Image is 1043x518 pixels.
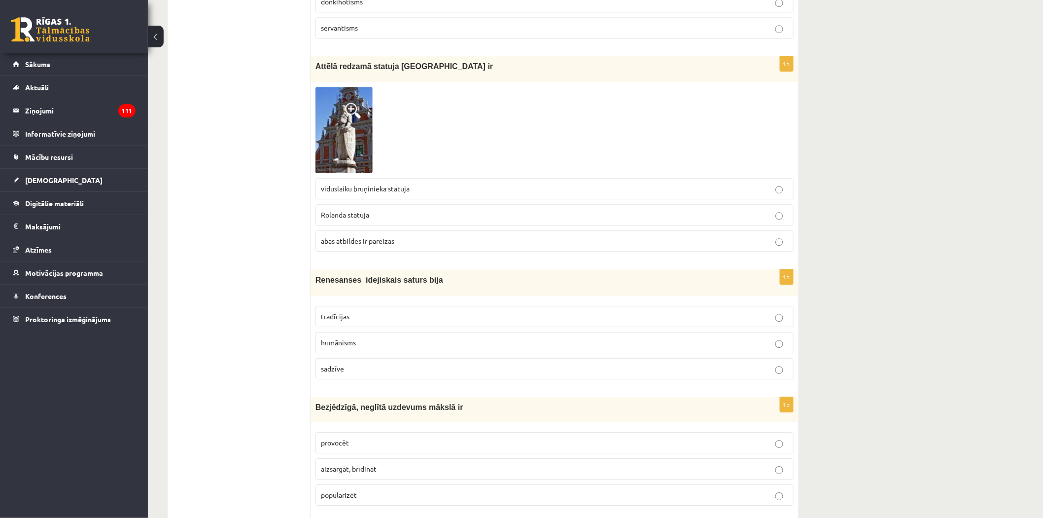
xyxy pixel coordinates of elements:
span: [DEMOGRAPHIC_DATA] [25,176,103,185]
span: sadzīve [321,364,344,373]
span: viduslaiku bruņinieka statuja [321,184,410,193]
span: Digitālie materiāli [25,199,84,208]
input: sadzīve [775,366,783,374]
legend: Informatīvie ziņojumi [25,122,136,145]
a: Proktoringa izmēģinājums [13,308,136,331]
a: Maksājumi [13,215,136,238]
span: aizsargāt, brīdināt [321,464,377,473]
span: popularizēt [321,490,357,499]
span: Proktoringa izmēģinājums [25,315,111,324]
span: Attēlā redzamā statuja [GEOGRAPHIC_DATA] ir [315,62,493,71]
span: Renesanses idejiskais saturs bija [315,276,443,284]
a: Sākums [13,53,136,75]
legend: Maksājumi [25,215,136,238]
span: Motivācijas programma [25,268,103,277]
input: humānisms [775,340,783,348]
a: Ziņojumi111 [13,99,136,122]
i: 111 [118,104,136,117]
span: Bezjēdzīgā, neglītā uzdevums mākslā ir [315,403,463,411]
input: Rolanda statuja [775,212,783,220]
span: Sākums [25,60,50,69]
input: abas atbildes ir pareizas [775,238,783,246]
span: Atzīmes [25,245,52,254]
span: tradīcijas [321,312,349,321]
input: servantisms [775,25,783,33]
span: abas atbildes ir pareizas [321,236,394,245]
a: [DEMOGRAPHIC_DATA] [13,169,136,191]
span: Mācību resursi [25,152,73,161]
a: Aktuāli [13,76,136,99]
input: aizsargāt, brīdināt [775,466,783,474]
input: tradīcijas [775,314,783,322]
span: Aktuāli [25,83,49,92]
a: Rīgas 1. Tālmācības vidusskola [11,17,90,42]
a: Motivācijas programma [13,261,136,284]
img: 1.jpg [315,87,373,173]
p: 1p [780,56,794,72]
span: provocēt [321,438,349,447]
input: popularizēt [775,492,783,500]
p: 1p [780,397,794,412]
a: Mācību resursi [13,146,136,168]
legend: Ziņojumi [25,99,136,122]
a: Konferences [13,285,136,307]
span: servantisms [321,23,358,32]
span: humānisms [321,338,356,347]
input: viduslaiku bruņinieka statuja [775,186,783,194]
a: Digitālie materiāli [13,192,136,215]
p: 1p [780,269,794,285]
input: provocēt [775,440,783,448]
a: Informatīvie ziņojumi [13,122,136,145]
a: Atzīmes [13,238,136,261]
span: Rolanda statuja [321,210,369,219]
span: Konferences [25,292,67,300]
